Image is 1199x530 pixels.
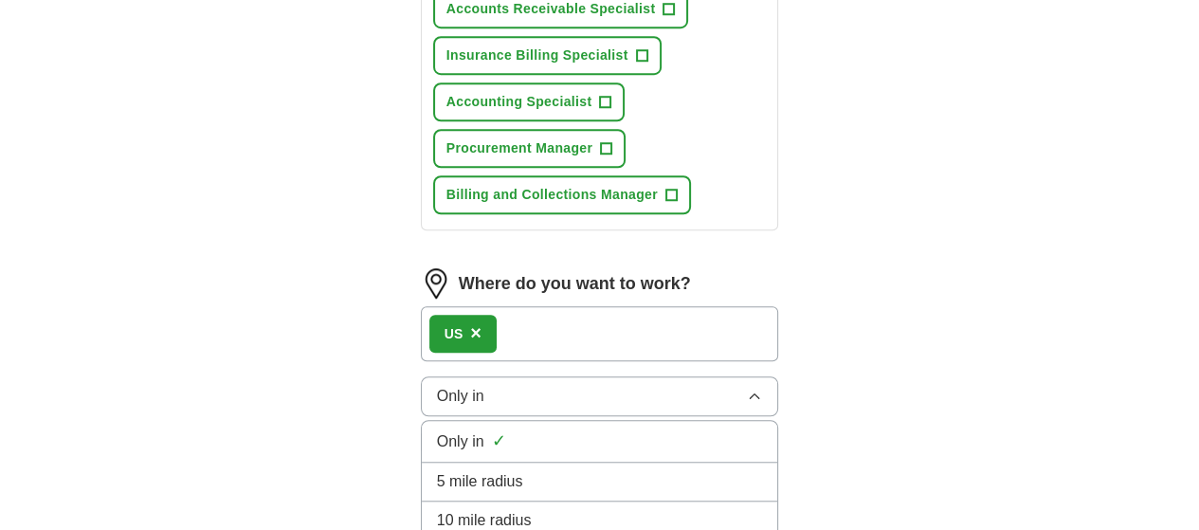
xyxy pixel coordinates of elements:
[433,175,691,214] button: Billing and Collections Manager
[446,138,592,158] span: Procurement Manager
[446,185,658,205] span: Billing and Collections Manager
[459,271,691,297] label: Where do you want to work?
[492,429,506,454] span: ✓
[421,268,451,299] img: location.png
[437,470,523,493] span: 5 mile radius
[433,82,626,121] button: Accounting Specialist
[445,324,463,344] div: US
[437,385,484,408] span: Only in
[470,320,481,348] button: ×
[421,376,779,416] button: Only in
[446,46,628,65] span: Insurance Billing Specialist
[433,129,626,168] button: Procurement Manager
[433,36,662,75] button: Insurance Billing Specialist
[470,322,481,343] span: ×
[446,92,592,112] span: Accounting Specialist
[437,430,484,453] span: Only in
